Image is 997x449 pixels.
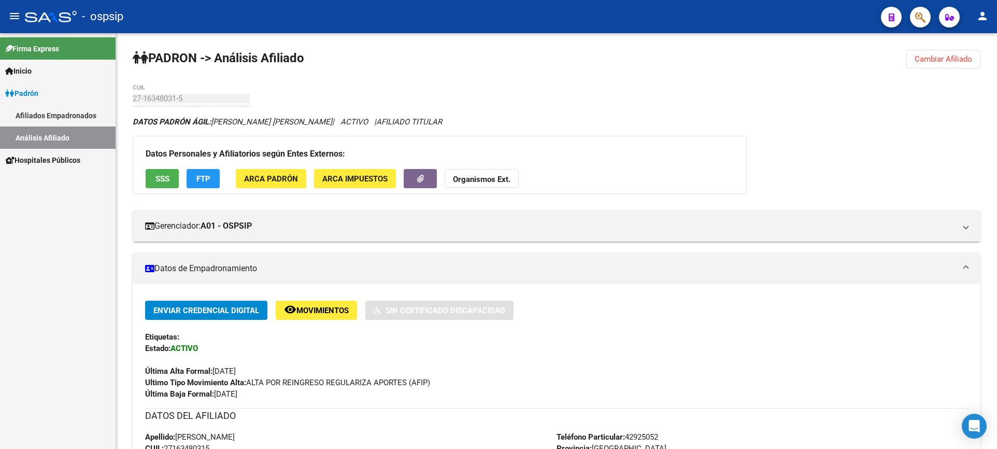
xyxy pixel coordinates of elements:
[5,43,59,54] span: Firma Express
[133,117,332,127] span: [PERSON_NAME] [PERSON_NAME]
[445,169,519,188] button: Organismos Ext.
[155,174,169,184] span: SSS
[145,220,956,232] mat-panel-title: Gerenciador:
[8,10,21,22] mat-icon: menu
[133,117,211,127] strong: DATOS PADRÓN ÁGIL:
[170,344,198,353] strong: ACTIVO
[82,5,123,28] span: - ospsip
[296,306,349,315] span: Movimientos
[146,147,734,161] h3: Datos Personales y Afiliatorios según Entes Externos:
[145,332,179,342] strong: Etiquetas:
[133,117,442,127] i: | ACTIVO |
[145,378,246,387] strong: Ultimo Tipo Movimiento Alta:
[145,367,212,376] strong: Última Alta Formal:
[5,88,38,99] span: Padrón
[376,117,442,127] span: AFILIADO TITULAR
[365,301,514,320] button: Sin Certificado Discapacidad
[187,169,220,188] button: FTP
[145,432,235,442] span: [PERSON_NAME]
[145,367,236,376] span: [DATE]
[557,432,658,442] span: 42925052
[284,303,296,316] mat-icon: remove_red_eye
[276,301,357,320] button: Movimientos
[133,211,980,242] mat-expansion-panel-header: Gerenciador:A01 - OSPSIP
[453,175,510,184] strong: Organismos Ext.
[145,263,956,274] mat-panel-title: Datos de Empadronamiento
[322,174,388,184] span: ARCA Impuestos
[201,220,252,232] strong: A01 - OSPSIP
[236,169,306,188] button: ARCA Padrón
[153,306,259,315] span: Enviar Credencial Digital
[145,344,170,353] strong: Estado:
[962,414,987,439] div: Open Intercom Messenger
[145,389,237,399] span: [DATE]
[133,51,304,65] strong: PADRON -> Análisis Afiliado
[915,54,972,64] span: Cambiar Afiliado
[906,50,980,68] button: Cambiar Afiliado
[557,432,625,442] strong: Teléfono Particular:
[5,65,32,77] span: Inicio
[976,10,989,22] mat-icon: person
[146,169,179,188] button: SSS
[145,409,968,423] h3: DATOS DEL AFILIADO
[145,378,430,387] span: ALTA POR REINGRESO REGULARIZA APORTES (AFIP)
[133,253,980,284] mat-expansion-panel-header: Datos de Empadronamiento
[5,155,80,166] span: Hospitales Públicos
[145,301,267,320] button: Enviar Credencial Digital
[145,389,214,399] strong: Última Baja Formal:
[244,174,298,184] span: ARCA Padrón
[145,432,175,442] strong: Apellido:
[386,306,505,315] span: Sin Certificado Discapacidad
[314,169,396,188] button: ARCA Impuestos
[196,174,210,184] span: FTP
